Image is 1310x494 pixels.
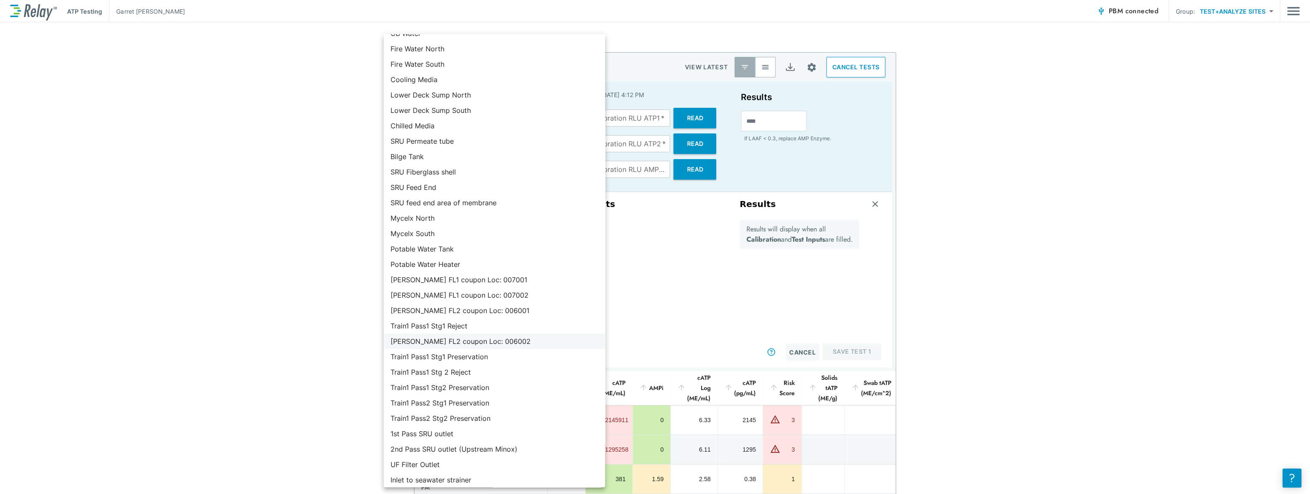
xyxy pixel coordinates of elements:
[384,164,605,180] li: SRU Fiberglass shell
[384,257,605,272] li: Potable Water Heater
[384,195,605,210] li: SRU feed end area of membrane
[384,411,605,426] li: Train1 Pass2 Stg2 Preservation
[1282,468,1301,488] iframe: Resource center
[384,133,605,149] li: SRU Permeate tube
[384,349,605,364] li: Train1 Pass1 Stg1 Preservation
[384,56,605,72] li: Fire Water South
[384,334,605,349] li: [PERSON_NAME] FL2 coupon Loc: 006002
[384,272,605,287] li: [PERSON_NAME] FL1 coupon Loc: 007001
[384,472,605,488] li: Inlet to seawater strainer
[384,395,605,411] li: Train1 Pass2 Stg1 Preservation
[384,103,605,118] li: Lower Deck Sump South
[384,318,605,334] li: Train1 Pass1 Stg1 Reject
[384,41,605,56] li: Fire Water North
[384,457,605,472] li: UF Filter Outlet
[384,364,605,380] li: Train1 Pass1 Stg 2 Reject
[384,118,605,133] li: Chilled Media
[384,380,605,395] li: Train1 Pass1 Stg2 Preservation
[384,72,605,87] li: Cooling Media
[384,226,605,241] li: Mycelx South
[384,426,605,441] li: 1st Pass SRU outlet
[384,287,605,303] li: [PERSON_NAME] FL1 coupon Loc: 007002
[384,303,605,318] li: [PERSON_NAME] FL2 coupon Loc: 006001
[384,149,605,164] li: Bilge Tank
[384,210,605,226] li: Mycelx North
[384,87,605,103] li: Lower Deck Sump North
[384,441,605,457] li: 2nd Pass SRU outlet (Upstream Minox)
[384,241,605,257] li: Potable Water Tank
[384,180,605,195] li: SRU Feed End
